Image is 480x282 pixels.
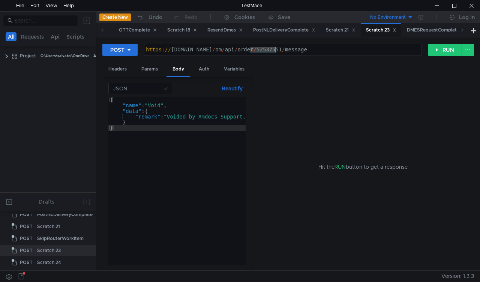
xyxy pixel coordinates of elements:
[459,13,475,22] div: Log In
[20,269,33,280] span: POST
[37,245,61,256] div: Scratch 23
[361,11,413,23] button: No Environment
[207,26,243,34] div: ResendDmes
[20,257,33,268] span: POST
[278,15,290,20] div: Save
[184,13,198,22] div: Redo
[102,44,138,56] button: POST
[119,26,157,34] div: OTTComplete
[218,62,250,76] div: Variables
[370,14,406,21] div: No Environment
[166,62,190,77] div: Body
[37,269,61,280] div: Scratch 25
[20,50,36,61] div: Project
[20,209,33,220] span: POST
[64,32,87,41] button: Scripts
[135,62,164,76] div: Params
[366,26,396,34] div: Scratch 23
[20,245,33,256] span: POST
[334,163,346,170] span: RUN
[219,84,246,93] button: Beautify
[37,209,93,220] div: PostNLDeliveryComplete
[39,197,54,206] div: Drafts
[40,50,192,61] div: C:\Users\salvatoi\OneDrive - AMDOCS\Backup Folders\Documents\testmace\Project
[193,62,215,76] div: Auth
[428,44,462,56] button: RUN
[102,62,133,76] div: Headers
[441,271,474,282] span: Version: 1.3.3
[167,26,197,34] div: Scratch 18
[37,221,60,232] div: Scratch 21
[131,12,168,23] button: Undo
[326,26,355,34] div: Scratch 21
[168,12,203,23] button: Redo
[19,32,46,41] button: Requests
[37,233,84,244] div: SkipRouterWorkItem
[48,32,62,41] button: Api
[407,26,469,34] div: DMESRequestCompleted
[99,13,131,21] button: Create New
[110,46,124,54] div: POST
[6,32,16,41] button: All
[234,13,255,22] div: Cookies
[148,13,162,22] div: Undo
[37,257,61,268] div: Scratch 24
[20,221,33,232] span: POST
[14,16,73,25] input: Search...
[253,26,315,34] div: PostNLDeliveryComplete
[20,233,33,244] span: POST
[318,163,408,171] span: Hit the button to get a response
